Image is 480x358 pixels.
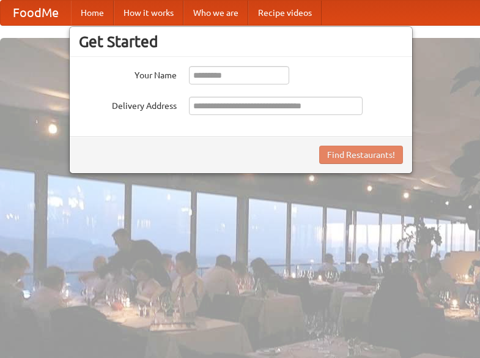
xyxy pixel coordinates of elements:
[71,1,114,25] a: Home
[319,146,403,164] button: Find Restaurants!
[79,66,177,81] label: Your Name
[79,32,403,51] h3: Get Started
[1,1,71,25] a: FoodMe
[79,97,177,112] label: Delivery Address
[248,1,322,25] a: Recipe videos
[114,1,183,25] a: How it works
[183,1,248,25] a: Who we are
